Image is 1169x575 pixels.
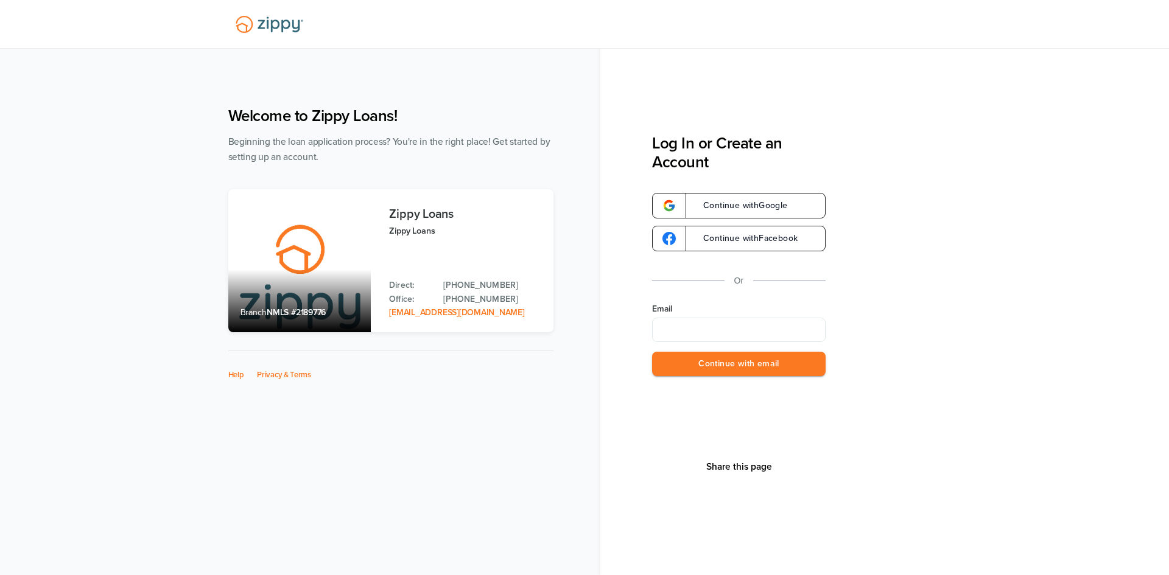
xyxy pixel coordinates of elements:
p: Or [734,273,744,288]
button: Share This Page [703,461,776,473]
p: Direct: [389,279,431,292]
label: Email [652,303,826,315]
img: google-logo [662,199,676,212]
span: Branch [240,307,267,318]
a: Email Address: zippyguide@zippymh.com [389,307,524,318]
a: Direct Phone: 512-975-2947 [443,279,541,292]
span: Continue with Facebook [691,234,798,243]
a: Office Phone: 512-975-2947 [443,293,541,306]
p: Zippy Loans [389,224,541,238]
span: NMLS #2189776 [267,307,326,318]
h3: Log In or Create an Account [652,134,826,172]
h1: Welcome to Zippy Loans! [228,106,553,125]
img: google-logo [662,232,676,245]
span: Continue with Google [691,201,788,210]
input: Email Address [652,318,826,342]
h3: Zippy Loans [389,207,541,221]
button: Continue with email [652,352,826,377]
p: Office: [389,293,431,306]
span: Beginning the loan application process? You're in the right place! Get started by setting up an a... [228,136,550,162]
a: Help [228,370,244,380]
a: Privacy & Terms [257,370,311,380]
a: google-logoContinue withGoogle [652,193,826,218]
img: Lender Logo [228,10,311,38]
a: google-logoContinue withFacebook [652,226,826,251]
